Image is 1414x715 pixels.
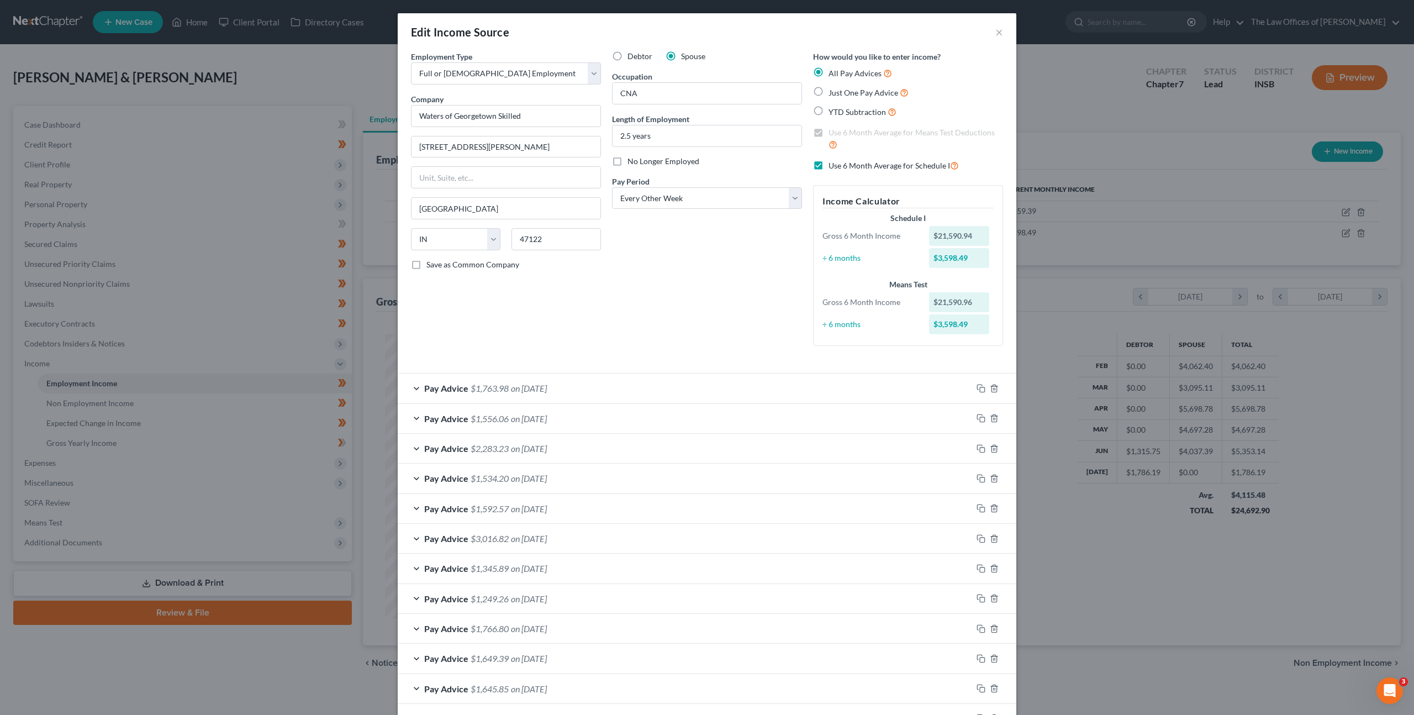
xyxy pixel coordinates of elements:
input: -- [613,83,801,104]
div: Edit Income Source [411,24,509,40]
span: $1,649.39 [471,653,509,664]
span: $1,534.20 [471,473,509,483]
div: $21,590.94 [929,226,990,246]
span: Pay Advice [424,473,468,483]
span: on [DATE] [511,473,547,483]
div: Gross 6 Month Income [817,230,924,241]
span: Just One Pay Advice [829,88,898,97]
label: How would you like to enter income? [813,51,941,62]
label: Length of Employment [612,113,689,125]
span: $2,283.23 [471,443,509,454]
div: $3,598.49 [929,248,990,268]
span: on [DATE] [511,443,547,454]
label: Occupation [612,71,652,82]
span: All Pay Advices [829,69,882,78]
div: $21,590.96 [929,292,990,312]
span: Use 6 Month Average for Means Test Deductions [829,128,995,137]
span: $1,249.26 [471,593,509,604]
span: on [DATE] [511,413,547,424]
span: Save as Common Company [426,260,519,269]
input: Enter zip... [511,228,601,250]
span: on [DATE] [511,684,547,694]
span: Pay Advice [424,383,468,393]
iframe: Intercom live chat [1376,677,1403,704]
input: Enter city... [411,198,600,219]
span: Pay Advice [424,593,468,604]
input: Unit, Suite, etc... [411,167,600,188]
span: on [DATE] [511,563,547,574]
span: Employment Type [411,52,472,61]
span: Use 6 Month Average for Schedule I [829,161,950,170]
span: Spouse [681,51,705,61]
input: Search company by name... [411,105,601,127]
div: Schedule I [822,213,994,224]
span: Pay Advice [424,623,468,634]
span: Company [411,94,444,104]
span: $1,592.57 [471,503,509,514]
span: Pay Advice [424,443,468,454]
span: $3,016.82 [471,533,509,544]
div: $3,598.49 [929,314,990,334]
span: on [DATE] [511,653,547,664]
span: $1,763.98 [471,383,509,393]
div: Means Test [822,279,994,290]
span: No Longer Employed [627,156,699,166]
span: YTD Subtraction [829,107,886,117]
span: Debtor [627,51,652,61]
span: on [DATE] [511,383,547,393]
div: Gross 6 Month Income [817,297,924,308]
span: Pay Advice [424,503,468,514]
span: on [DATE] [511,593,547,604]
span: Pay Advice [424,413,468,424]
span: Pay Advice [424,563,468,574]
span: $1,766.80 [471,623,509,634]
h5: Income Calculator [822,194,994,208]
button: × [995,25,1003,39]
span: Pay Advice [424,684,468,694]
span: Pay Advice [424,533,468,544]
span: on [DATE] [511,503,547,514]
span: 3 [1399,677,1408,686]
span: on [DATE] [511,533,547,544]
div: ÷ 6 months [817,253,924,264]
span: $1,345.89 [471,563,509,574]
span: $1,645.85 [471,684,509,694]
span: on [DATE] [511,623,547,634]
input: ex: 2 years [613,125,801,146]
span: $1,556.06 [471,413,509,424]
span: Pay Advice [424,653,468,664]
input: Enter address... [411,136,600,157]
div: ÷ 6 months [817,319,924,330]
span: Pay Period [612,177,650,186]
